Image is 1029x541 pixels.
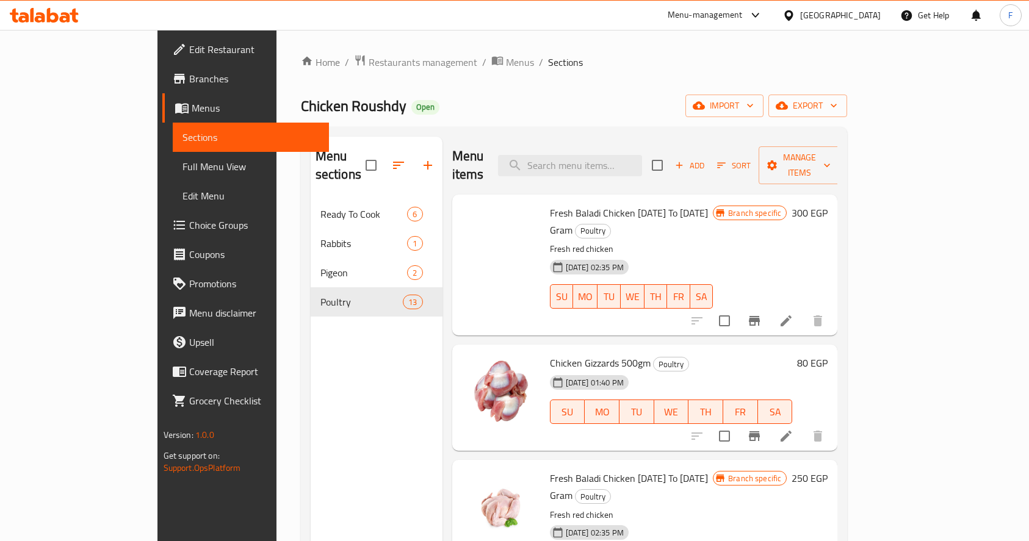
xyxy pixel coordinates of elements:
[672,288,685,306] span: FR
[654,399,689,424] button: WE
[189,42,320,57] span: Edit Restaurant
[162,357,330,386] a: Coverage Report
[573,284,598,309] button: MO
[301,92,406,120] span: Chicken Roushdy
[561,527,629,539] span: [DATE] 02:35 PM
[316,147,366,184] h2: Menu sections
[320,207,408,221] span: Ready To Cook
[550,354,651,372] span: Chicken Gizzards 500gm
[803,421,832,451] button: delete
[602,288,616,306] span: TU
[189,247,320,262] span: Coupons
[189,71,320,86] span: Branches
[164,448,220,464] span: Get support on:
[685,95,764,117] button: import
[408,267,422,279] span: 2
[792,204,828,221] h6: 300 EGP
[548,55,583,70] span: Sections
[626,288,640,306] span: WE
[561,377,629,389] span: [DATE] 01:40 PM
[585,399,619,424] button: MO
[654,357,688,371] span: Poultry
[800,9,881,22] div: [GEOGRAPHIC_DATA]
[311,195,442,321] nav: Menu sections
[550,284,573,309] button: SU
[452,147,484,184] h2: Menu items
[173,181,330,210] a: Edit Menu
[668,8,743,23] div: Menu-management
[162,328,330,357] a: Upsell
[550,399,585,424] button: SU
[712,308,737,334] span: Select to update
[173,152,330,181] a: Full Menu View
[709,156,759,175] span: Sort items
[413,151,442,180] button: Add section
[411,102,439,112] span: Open
[759,146,840,184] button: Manage items
[778,98,837,113] span: export
[189,276,320,291] span: Promotions
[311,199,442,229] div: Ready To Cook6
[576,490,610,504] span: Poultry
[575,489,611,504] div: Poultry
[575,224,611,238] div: Poultry
[403,296,422,308] span: 13
[1008,9,1013,22] span: F
[162,93,330,123] a: Menus
[407,236,422,251] div: items
[345,55,349,70] li: /
[550,469,708,504] span: Fresh Baladi Chicken [DATE] To [DATE] Gram
[653,357,689,371] div: Poultry
[162,386,330,415] a: Grocery Checklist
[768,95,847,117] button: export
[311,287,442,317] div: Poultry13
[498,155,642,176] input: search
[644,284,668,309] button: TH
[792,470,828,487] h6: 250 EGP
[192,101,320,115] span: Menus
[712,423,737,449] span: Select to update
[644,152,670,178] span: Select section
[723,399,758,424] button: FR
[407,265,422,280] div: items
[320,295,403,309] span: Poultry
[598,284,621,309] button: TU
[189,364,320,379] span: Coverage Report
[803,306,832,335] button: delete
[590,403,615,421] span: MO
[189,306,320,320] span: Menu disclaimer
[189,393,320,408] span: Grocery Checklist
[670,156,709,175] span: Add item
[301,54,848,70] nav: breadcrumb
[690,284,713,309] button: SA
[728,403,753,421] span: FR
[779,313,793,328] a: Edit menu item
[164,427,193,443] span: Version:
[354,54,477,70] a: Restaurants management
[695,288,709,306] span: SA
[491,54,534,70] a: Menus
[311,229,442,258] div: Rabbits1
[358,152,384,178] span: Select all sections
[320,265,408,280] span: Pigeon
[189,335,320,349] span: Upsell
[763,403,788,421] span: SA
[162,269,330,298] a: Promotions
[162,210,330,240] a: Choice Groups
[462,354,540,432] img: Chicken Gizzards 500gm
[758,399,793,424] button: SA
[714,156,754,175] button: Sort
[162,240,330,269] a: Coupons
[162,298,330,328] a: Menu disclaimer
[670,156,709,175] button: Add
[555,288,568,306] span: SU
[717,159,751,173] span: Sort
[506,55,534,70] span: Menus
[550,204,708,239] span: Fresh Baladi Chicken [DATE] To [DATE] Gram
[369,55,477,70] span: Restaurants management
[403,295,422,309] div: items
[649,288,663,306] span: TH
[578,288,593,306] span: MO
[195,427,214,443] span: 1.0.0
